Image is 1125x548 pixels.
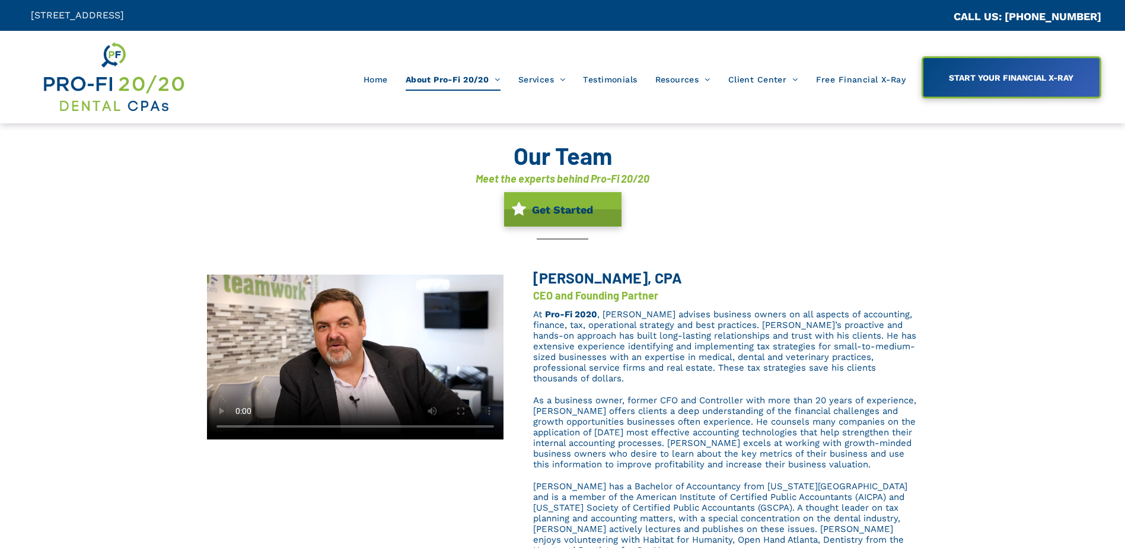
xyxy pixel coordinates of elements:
a: Resources [646,68,719,91]
a: About Pro-Fi 20/20 [397,68,509,91]
a: Home [355,68,397,91]
a: Free Financial X-Ray [807,68,914,91]
a: Testimonials [574,68,646,91]
span: Get Started [528,197,597,222]
font: Meet the experts behind Pro-Fi 20/20 [476,172,649,185]
a: Pro-Fi 2020 [545,309,597,320]
font: Our Team [514,141,612,170]
a: START YOUR FINANCIAL X-RAY [922,56,1101,98]
span: START YOUR FINANCIAL X-RAY [945,67,1078,88]
span: [PERSON_NAME], CPA [533,269,682,286]
span: As a business owner, former CFO and Controller with more than 20 years of experience, [PERSON_NAM... [533,395,916,470]
font: CEO and Founding Partner [533,289,658,302]
a: CALL US: [PHONE_NUMBER] [954,10,1101,23]
span: CA::CALLC [903,11,954,23]
a: Client Center [719,68,807,91]
span: [STREET_ADDRESS] [31,9,124,21]
span: At [533,309,542,320]
a: Get Started [504,192,622,227]
img: Get Dental CPA Consulting, Bookkeeping, & Bank Loans [42,40,185,114]
a: Services [509,68,575,91]
span: , [PERSON_NAME] advises business owners on all aspects of accounting, finance, tax, operational s... [533,309,916,384]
